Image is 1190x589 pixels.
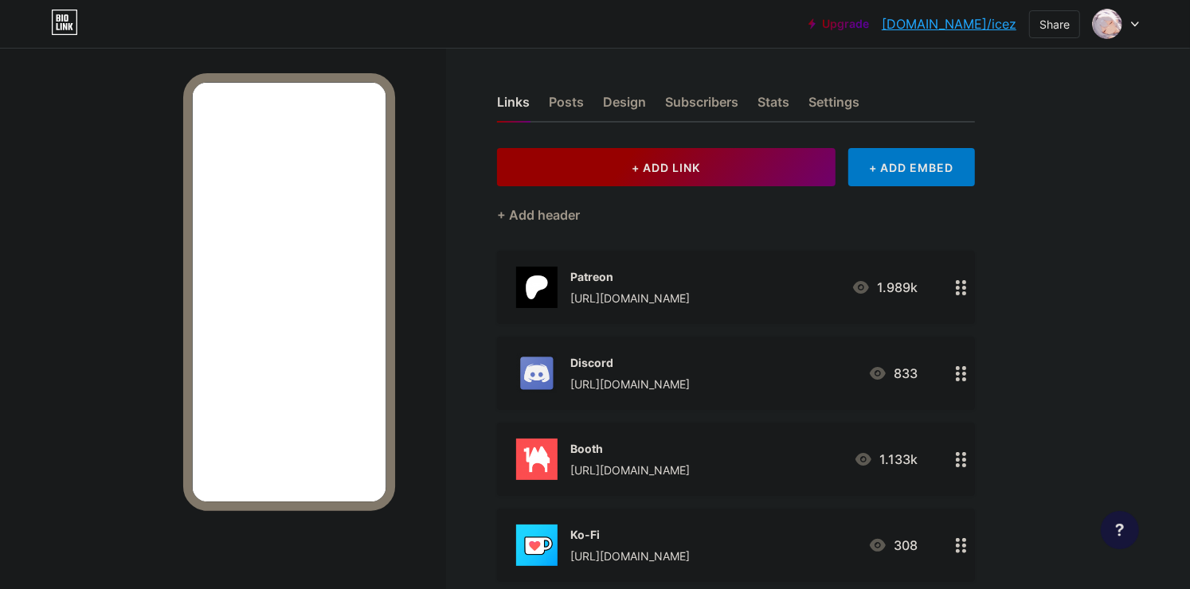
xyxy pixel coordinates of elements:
[570,376,690,392] div: [URL][DOMAIN_NAME]
[848,148,975,186] div: + ADD EMBED
[665,92,738,121] div: Subscribers
[632,161,700,174] span: + ADD LINK
[570,268,690,285] div: Patreon
[570,354,690,371] div: Discord
[808,92,859,121] div: Settings
[516,525,558,566] img: Ko-Fi
[516,439,558,480] img: Booth
[854,450,918,469] div: 1.133k
[570,440,690,457] div: Booth
[1039,16,1070,33] div: Share
[497,92,530,121] div: Links
[570,290,690,306] div: [URL][DOMAIN_NAME]
[549,92,584,121] div: Posts
[516,267,558,308] img: Patreon
[868,364,918,383] div: 833
[882,14,1016,33] a: [DOMAIN_NAME]/icez
[570,548,690,564] div: [URL][DOMAIN_NAME]
[1092,9,1122,39] img: icez
[570,526,690,543] div: Ko-Fi
[603,92,646,121] div: Design
[868,536,918,555] div: 308
[808,18,869,30] a: Upgrade
[497,148,836,186] button: + ADD LINK
[757,92,789,121] div: Stats
[497,205,580,224] div: + Add header
[851,278,918,297] div: 1.989k
[570,462,690,478] div: [URL][DOMAIN_NAME]
[516,353,558,394] img: Discord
